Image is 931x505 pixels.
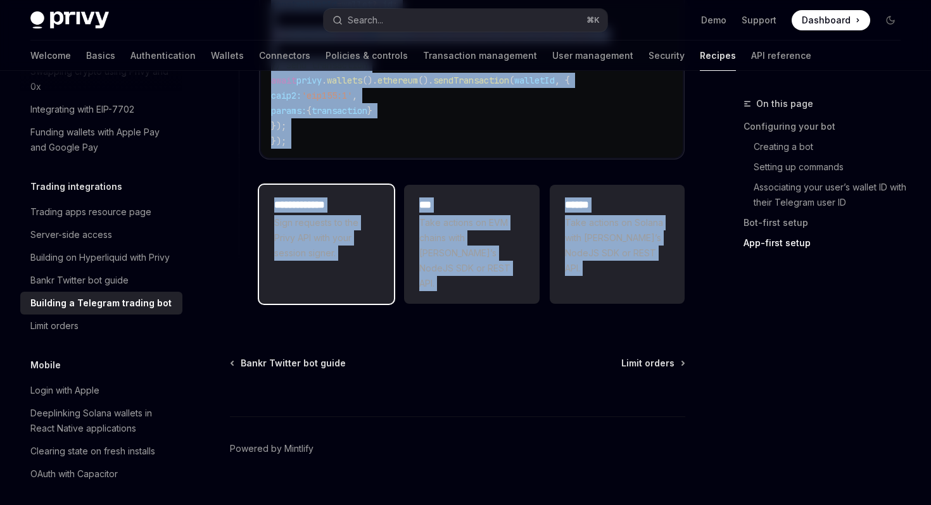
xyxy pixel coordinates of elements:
[130,41,196,71] a: Authentication
[30,318,79,334] div: Limit orders
[742,14,776,27] a: Support
[20,201,182,223] a: Trading apps resource page
[271,90,301,101] span: caip2:
[326,41,408,71] a: Policies & controls
[30,406,175,436] div: Deeplinking Solana wallets in React Native applications
[30,41,71,71] a: Welcome
[555,75,570,86] span: , {
[20,246,182,269] a: Building on Hyperliquid with Privy
[30,358,61,373] h5: Mobile
[30,273,129,288] div: Bankr Twitter bot guide
[271,105,307,116] span: params:
[367,105,372,116] span: }
[514,75,555,86] span: walletId
[802,14,851,27] span: Dashboard
[756,96,813,111] span: On this page
[880,10,901,30] button: Toggle dark mode
[20,379,182,402] a: Login with Apple
[423,41,537,71] a: Transaction management
[30,204,151,220] div: Trading apps resource page
[30,11,109,29] img: dark logo
[86,41,115,71] a: Basics
[312,105,367,116] span: transaction
[271,75,296,86] span: await
[744,116,911,137] a: Configuring your bot
[649,41,685,71] a: Security
[509,75,514,86] span: (
[211,41,244,71] a: Wallets
[230,442,313,455] a: Powered by Mintlify
[348,13,383,28] div: Search...
[271,135,286,147] span: });
[352,90,357,101] span: ,
[241,357,346,370] span: Bankr Twitter bot guide
[30,296,172,311] div: Building a Telegram trading bot
[30,250,170,265] div: Building on Hyperliquid with Privy
[296,75,322,86] span: privy
[20,292,182,315] a: Building a Telegram trading bot
[30,102,134,117] div: Integrating with EIP-7702
[550,185,685,304] a: **** *Take actions on Solana with [PERSON_NAME]’s NodeJS SDK or REST API.
[30,227,112,242] div: Server-side access
[377,75,418,86] span: ethereum
[744,233,911,253] a: App-first setup
[259,41,310,71] a: Connectors
[322,75,327,86] span: .
[792,10,870,30] a: Dashboard
[20,223,182,246] a: Server-side access
[20,440,182,463] a: Clearing state on fresh installs
[274,215,379,261] span: Sign requests to the Privy API with your session signer.
[744,213,911,233] a: Bot-first setup
[307,105,312,116] span: {
[30,466,118,482] div: OAuth with Capacitor
[30,179,122,194] h5: Trading integrations
[231,357,346,370] a: Bankr Twitter bot guide
[404,185,539,304] a: ***Take actions on EVM chains with [PERSON_NAME]’s NodeJS SDK or REST API.
[259,185,394,304] a: **** **** ***Sign requests to the Privy API with your session signer.
[327,75,362,86] span: wallets
[744,137,911,157] a: Creating a bot
[20,269,182,292] a: Bankr Twitter bot guide
[20,98,182,121] a: Integrating with EIP-7702
[701,14,726,27] a: Demo
[751,41,811,71] a: API reference
[744,157,911,177] a: Setting up commands
[324,9,607,32] button: Open search
[433,75,509,86] span: sendTransaction
[20,121,182,159] a: Funding wallets with Apple Pay and Google Pay
[30,383,99,398] div: Login with Apple
[20,402,182,440] a: Deeplinking Solana wallets in React Native applications
[30,444,155,459] div: Clearing state on fresh installs
[271,120,286,132] span: });
[565,215,669,276] span: Take actions on Solana with [PERSON_NAME]’s NodeJS SDK or REST API.
[744,177,911,213] a: Associating your user’s wallet ID with their Telegram user ID
[621,357,684,370] a: Limit orders
[20,315,182,337] a: Limit orders
[418,75,433,86] span: ().
[301,90,352,101] span: 'eip155:1'
[586,15,600,25] span: ⌘ K
[30,125,175,155] div: Funding wallets with Apple Pay and Google Pay
[621,357,674,370] span: Limit orders
[552,41,633,71] a: User management
[419,215,524,291] span: Take actions on EVM chains with [PERSON_NAME]’s NodeJS SDK or REST API.
[362,75,377,86] span: ().
[20,463,182,485] a: OAuth with Capacitor
[700,41,736,71] a: Recipes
